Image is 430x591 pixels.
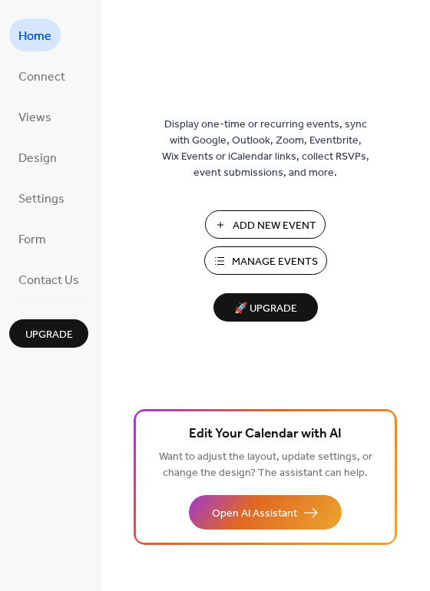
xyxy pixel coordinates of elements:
[189,424,342,445] span: Edit Your Calendar with AI
[18,228,46,252] span: Form
[212,506,297,522] span: Open AI Assistant
[189,495,342,530] button: Open AI Assistant
[18,106,51,130] span: Views
[9,140,66,173] a: Design
[233,218,316,234] span: Add New Event
[9,18,61,51] a: Home
[9,222,55,255] a: Form
[18,25,51,48] span: Home
[159,447,372,484] span: Want to adjust the layout, update settings, or change the design? The assistant can help.
[204,246,327,275] button: Manage Events
[9,319,88,348] button: Upgrade
[232,254,318,270] span: Manage Events
[18,147,57,170] span: Design
[213,293,318,322] button: 🚀 Upgrade
[18,65,65,89] span: Connect
[25,327,73,343] span: Upgrade
[18,187,64,211] span: Settings
[9,100,61,133] a: Views
[18,269,79,292] span: Contact Us
[9,59,74,92] a: Connect
[9,181,74,214] a: Settings
[9,262,88,295] a: Contact Us
[162,117,369,181] span: Display one-time or recurring events, sync with Google, Outlook, Zoom, Eventbrite, Wix Events or ...
[223,299,309,319] span: 🚀 Upgrade
[205,210,326,239] button: Add New Event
